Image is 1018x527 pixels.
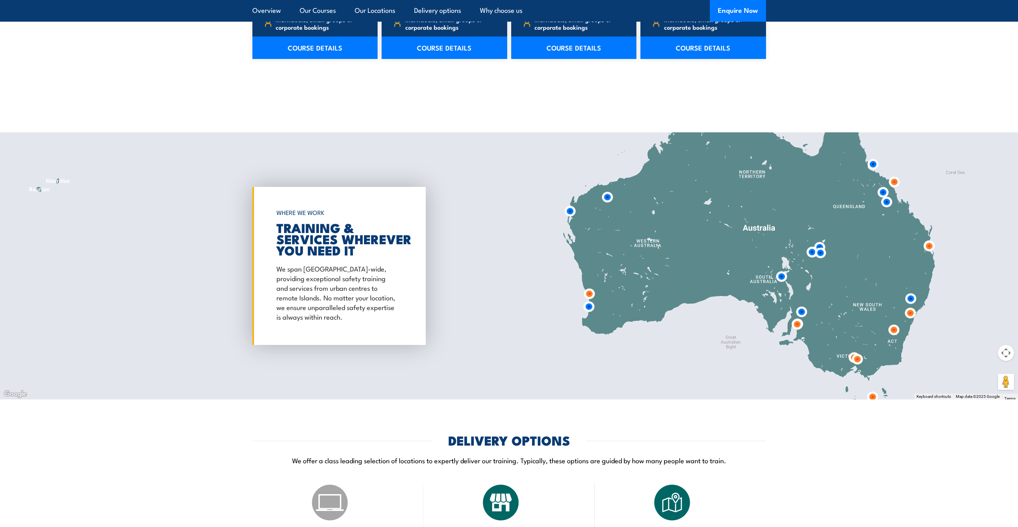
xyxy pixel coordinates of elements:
[276,16,364,31] span: Individuals, small groups or corporate bookings
[252,456,766,465] p: We offer a class leading selection of locations to expertly deliver our training. Typically, thes...
[998,345,1014,361] button: Map camera controls
[511,36,637,59] a: COURSE DETAILS
[640,36,766,59] a: COURSE DETAILS
[916,394,951,399] button: Keyboard shortcuts
[276,205,398,220] h6: WHERE WE WORK
[2,389,28,399] a: Open this area in Google Maps (opens a new window)
[382,36,507,59] a: COURSE DETAILS
[252,36,378,59] a: COURSE DETAILS
[2,389,28,399] img: Google
[956,394,1000,399] span: Map data ©2025 Google
[1004,396,1016,401] a: Terms (opens in new tab)
[664,16,752,31] span: Individuals, small groups or corporate bookings
[998,374,1014,390] button: Drag Pegman onto the map to open Street View
[276,222,398,255] h2: TRAINING & SERVICES WHEREVER YOU NEED IT
[448,434,570,446] h2: DELIVERY OPTIONS
[534,16,623,31] span: Individuals, small groups or corporate bookings
[276,263,398,321] p: We span [GEOGRAPHIC_DATA]-wide, providing exceptional safety training and services from urban cen...
[405,16,494,31] span: Individuals, small groups or corporate bookings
